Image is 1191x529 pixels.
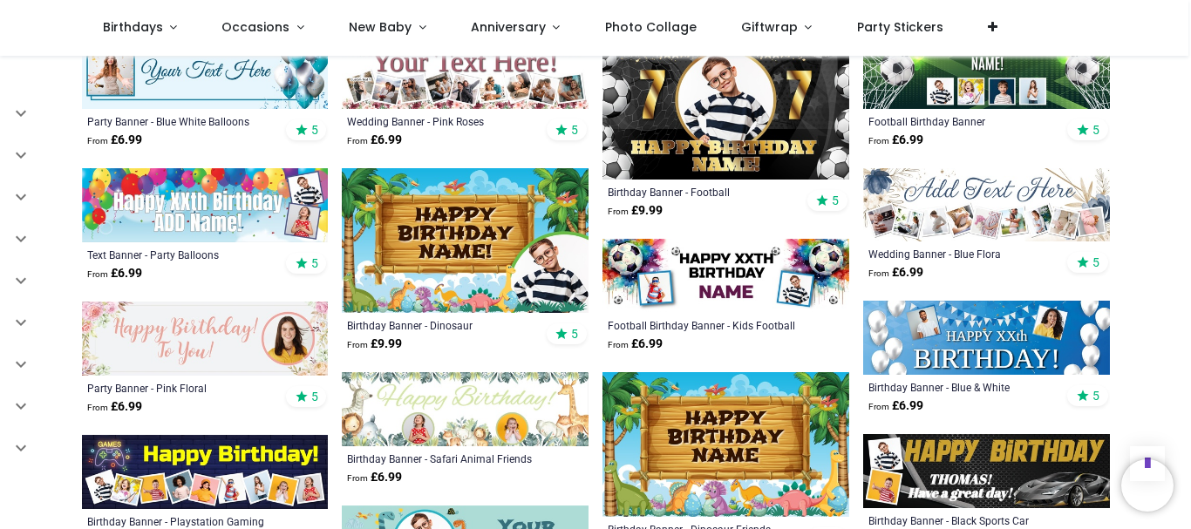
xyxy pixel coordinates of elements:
[741,18,798,36] span: Giftwrap
[857,18,943,36] span: Party Stickers
[863,168,1110,241] img: Personalised Wedding Banner - Blue Flora - Custom Text & 9 Photo Upload
[608,202,663,220] strong: £ 9.99
[868,132,923,149] strong: £ 6.99
[1092,388,1099,404] span: 5
[471,18,546,36] span: Anniversary
[87,136,108,146] span: From
[602,35,849,180] img: Personalised Birthday Backdrop Banner - Football - Add Text & 1 Photo
[347,318,536,332] a: Birthday Banner - Dinosaur
[87,398,142,416] strong: £ 6.99
[347,114,536,128] a: Wedding Banner - Pink Roses
[608,207,629,216] span: From
[87,132,142,149] strong: £ 6.99
[602,239,849,313] img: Personalised Football Birthday Banner - Kids Football Party - Custom Text & 2 Photos
[608,318,797,332] a: Football Birthday Banner - Kids Football Party
[87,265,142,282] strong: £ 6.99
[311,389,318,404] span: 5
[347,473,368,483] span: From
[82,302,329,376] img: Personalised Party Banner - Pink Floral - Custom Name, Text & 1 Photo Upload
[868,402,889,411] span: From
[87,381,276,395] a: Party Banner - Pink Floral
[87,403,108,412] span: From
[82,168,329,242] img: Personalised Text Banner - Party Balloons - Custom Text & 2 Photo Upload
[342,35,589,109] img: Personalised Wedding Banner - Pink Roses - Custom Text & 9 Photo Upload
[605,18,697,36] span: Photo Collage
[87,269,108,279] span: From
[82,435,329,509] img: Personalised Happy Birthday Banner - Playstation Gaming Teenager - Custom Text & 9 Photo Upload
[608,336,663,353] strong: £ 6.99
[87,114,276,128] a: Party Banner - Blue White Balloons
[868,268,889,278] span: From
[608,185,797,199] a: Birthday Banner - Football
[347,451,536,465] a: Birthday Banner - Safari Animal Friends Childrens
[347,132,402,149] strong: £ 6.99
[349,18,412,36] span: New Baby
[868,380,1058,394] a: Birthday Banner - Blue & White
[87,514,276,528] a: Birthday Banner - Playstation Gaming Teenager
[608,340,629,349] span: From
[571,122,578,138] span: 5
[868,264,923,281] strong: £ 6.99
[1092,122,1099,138] span: 5
[863,301,1110,375] img: Personalised Happy Birthday Banner - Blue & White - Custom Age & 2 Photo Upload
[311,122,318,138] span: 5
[347,469,402,486] strong: £ 6.99
[602,372,849,517] img: Personalised Birthday Backdrop Banner - Dinosaur Friends - Add Text
[82,35,329,109] img: Personalised Party Banner - Blue White Balloons - Custom Text 1 Photo Upload
[832,193,839,208] span: 5
[221,18,289,36] span: Occasions
[868,397,923,415] strong: £ 6.99
[1121,459,1174,512] iframe: Brevo live chat
[311,255,318,271] span: 5
[87,248,276,261] a: Text Banner - Party Balloons
[347,336,402,353] strong: £ 9.99
[342,372,589,446] img: Personalised Happy Birthday Banner - Safari Animal Friends Childrens - 2 Photo Upload
[868,136,889,146] span: From
[347,340,368,349] span: From
[863,35,1110,109] img: Personalised Football Birthday Banner - Kids Football Goal- Custom Text & 4 Photos
[571,326,578,342] span: 5
[342,168,589,313] img: Personalised Birthday Backdrop Banner - Dinosaur - Add Text & 1 Photo
[868,513,1058,527] a: Birthday Banner - Black Sports Car
[863,434,1110,508] img: Personalised Happy Birthday Banner - Black Sports Car - Custom Name & 2 Photo Upload
[103,18,163,36] span: Birthdays
[868,247,1058,261] a: Wedding Banner - Blue Flora
[868,114,1058,128] a: Football Birthday Banner
[347,136,368,146] span: From
[1092,254,1099,270] span: 5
